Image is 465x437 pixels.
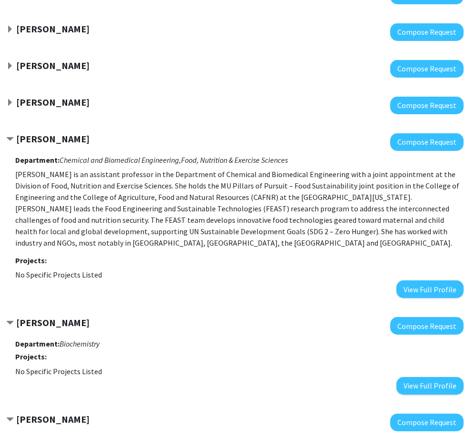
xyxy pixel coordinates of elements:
[16,133,90,145] strong: [PERSON_NAME]
[15,155,60,165] strong: Department:
[6,99,14,107] span: Expand Jianfeng Zhou Bookmark
[390,97,464,114] button: Compose Request to Jianfeng Zhou
[6,416,14,424] span: Contract Clarissa Durie Bookmark
[60,155,181,165] i: Chemical and Biomedical Engineering,
[6,136,14,143] span: Contract Kiruba Krishnaswamy Bookmark
[15,270,102,279] span: No Specific Projects Listed
[390,60,464,78] button: Compose Request to Michael Chapman
[16,23,90,35] strong: [PERSON_NAME]
[6,26,14,33] span: Expand Yujiang Fang Bookmark
[396,280,464,298] button: View Full Profile
[181,155,288,165] i: Food, Nutrition & Exercise Sciences
[16,60,90,71] strong: [PERSON_NAME]
[396,377,464,395] button: View Full Profile
[390,133,464,151] button: Compose Request to Kiruba Krishnaswamy
[16,96,90,108] strong: [PERSON_NAME]
[390,414,464,431] button: Compose Request to Clarissa Durie
[15,367,102,376] span: No Specific Projects Listed
[15,169,464,248] p: [PERSON_NAME] is an assistant professor in the Department of Chemical and Biomedical Engineering ...
[16,317,90,328] strong: [PERSON_NAME]
[15,256,47,265] strong: Projects:
[390,23,464,41] button: Compose Request to Yujiang Fang
[6,62,14,70] span: Expand Michael Chapman Bookmark
[7,394,40,430] iframe: Chat
[15,339,60,348] strong: Department:
[15,352,47,361] strong: Projects:
[16,413,90,425] strong: [PERSON_NAME]
[60,339,100,348] i: Biochemistry
[6,319,14,327] span: Contract Jay Thelen Bookmark
[390,317,464,335] button: Compose Request to Jay Thelen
